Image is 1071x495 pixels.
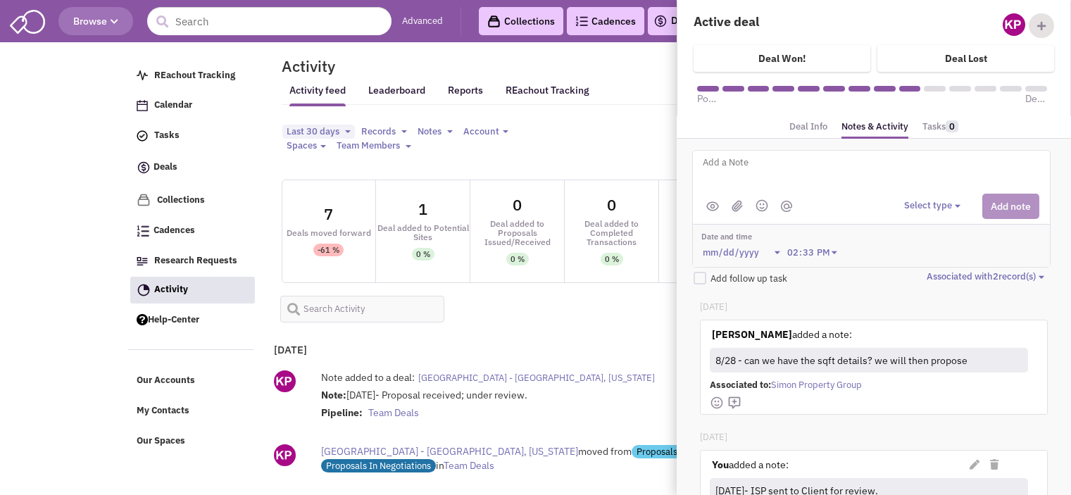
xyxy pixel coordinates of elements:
div: 0 % [605,253,619,265]
strong: You [712,458,729,471]
div: 1 [418,201,427,217]
div: 8/28 - can we have the sqft details? we will then propose [713,350,1022,370]
span: 2 [993,270,998,282]
h4: Deal Won! [758,52,806,65]
div: -61 % [318,244,339,256]
a: Leaderboard [368,84,425,106]
img: emoji.png [756,199,768,212]
a: Advanced [402,15,443,28]
button: Records [357,125,411,139]
a: My Contacts [130,398,254,425]
span: Research Requests [154,254,237,266]
img: (jpg,png,gif,doc,docx,xls,xlsx,pdf,txt) [732,200,743,212]
img: mdi_comment-add-outline.png [727,396,741,410]
i: Delete Note [990,460,998,470]
span: Collections [157,194,205,206]
span: Activity [154,283,188,295]
a: Tasks [922,117,958,137]
img: Research.png [137,257,148,265]
img: Cadences_logo.png [137,225,149,237]
div: 0 % [511,253,525,265]
img: icon-deals.svg [137,159,151,176]
img: ny_GipEnDU-kinWYCc5EwQ.png [274,444,296,466]
b: [DATE] [274,343,307,356]
h4: Active deal [694,13,865,30]
img: mantion.png [781,201,792,212]
span: Last 30 days [287,125,339,137]
input: Search [147,7,392,35]
button: Account [459,125,513,139]
a: Our Accounts [130,368,254,394]
span: Records [361,125,396,137]
i: Edit Note [970,460,979,470]
span: Cadences [154,225,195,237]
a: Our Spaces [130,428,254,455]
div: Deal added to Potential Sites [376,223,470,242]
img: help.png [137,314,148,325]
span: Team Deals [368,406,419,419]
a: Activity [130,277,255,303]
img: face-smile.png [710,396,724,410]
button: Notes [413,125,457,139]
a: Tasks [130,123,254,149]
img: ny_GipEnDU-kinWYCc5EwQ.png [274,370,296,392]
span: Browse [73,15,118,27]
div: Deal added to Completed Transactions [565,219,658,246]
a: Deal Info [789,117,827,137]
span: Proposals In Negotiations [321,459,436,472]
span: REachout Tracking [154,69,235,81]
button: Select type [904,199,965,213]
span: Team Members [337,139,400,151]
img: icon-tasks.png [137,130,148,142]
a: Help-Center [130,307,254,334]
p: [DATE] [700,431,727,444]
img: public.png [706,201,719,211]
span: Associated to: [710,379,771,391]
div: 7 [324,206,333,222]
h4: Deal Lost [945,52,987,65]
label: added a note: [712,458,789,472]
img: icon-collection-lavender.png [137,193,151,207]
strong: Pipeline: [321,406,363,419]
img: Cadences_logo.png [575,16,588,26]
a: Cadences [130,218,254,244]
a: Deals [653,13,697,30]
div: 0 [513,197,522,213]
img: icon-collection-lavender-black.svg [487,15,501,28]
strong: Note: [321,389,346,401]
strong: [PERSON_NAME] [712,328,792,341]
span: Our Accounts [137,375,195,387]
span: Account [463,125,499,137]
span: Simon Property Group [771,379,862,391]
span: Team Deals [444,459,494,472]
button: Team Members [332,139,415,153]
label: Note added to a deal: [321,370,415,384]
img: SmartAdmin [10,7,45,34]
label: Date and time [701,232,844,243]
label: added a note: [712,327,852,342]
span: Add follow up task [710,272,787,284]
div: Deals moved forward [282,228,376,237]
span: [GEOGRAPHIC_DATA] - [GEOGRAPHIC_DATA], [US_STATE] [321,445,578,458]
a: Collections [130,187,254,214]
a: Activity feed [289,84,346,106]
div: moved from to in [321,444,779,472]
span: Calendar [154,99,192,111]
span: My Contacts [137,405,189,417]
span: Deal Won [1025,92,1047,106]
span: Our Spaces [137,434,185,446]
a: REachout Tracking [130,63,254,89]
p: [DATE] [700,301,727,314]
div: 0 % [416,248,430,261]
a: REachout Tracking [506,75,589,105]
h2: Activity [264,60,335,73]
span: [GEOGRAPHIC_DATA] - [GEOGRAPHIC_DATA], [US_STATE] [418,372,655,384]
button: Last 30 days [282,125,355,139]
button: Spaces [282,139,330,153]
a: Deals [130,153,254,183]
div: 0 [607,197,616,213]
span: Potential Sites [697,92,719,106]
div: Add Collaborator [1029,13,1054,38]
span: Spaces [287,139,317,151]
div: Emails Sent [659,228,753,237]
